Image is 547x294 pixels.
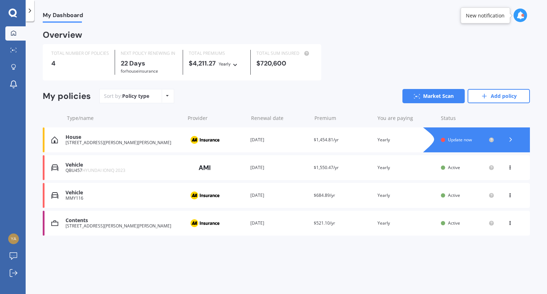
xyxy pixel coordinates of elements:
div: Type/name [67,115,182,122]
div: [STREET_ADDRESS][PERSON_NAME][PERSON_NAME] [66,140,181,145]
div: House [66,134,181,140]
img: House [51,136,58,143]
div: [STREET_ADDRESS][PERSON_NAME][PERSON_NAME] [66,224,181,229]
div: TOTAL SUM INSURED [256,50,313,57]
div: [DATE] [250,136,308,143]
span: for House insurance [121,68,158,74]
a: Market Scan [402,89,465,103]
span: Active [448,220,460,226]
div: Yearly [377,136,435,143]
div: Provider [188,115,245,122]
div: [DATE] [250,192,308,199]
div: You are paying [377,115,435,122]
span: My Dashboard [43,12,83,21]
div: [DATE] [250,164,308,171]
span: $684.89/yr [314,192,335,198]
div: $720,600 [256,60,313,67]
div: Yearly [377,192,435,199]
div: Yearly [377,164,435,171]
img: AA [187,189,223,202]
span: $1,454.81/yr [314,137,339,143]
div: MMY116 [66,196,181,201]
div: Policy type [122,93,149,100]
img: AA [187,133,223,147]
img: Vehicle [51,192,58,199]
span: $1,550.47/yr [314,164,339,170]
div: QBU457 [66,168,181,173]
div: $4,211.27 [189,60,245,68]
span: Active [448,164,460,170]
b: 22 Days [121,59,145,68]
div: Overview [43,31,82,38]
div: Yearly [377,220,435,227]
span: $521.10/yr [314,220,335,226]
div: Premium [314,115,372,122]
img: Vehicle [51,164,58,171]
div: Yearly [219,61,231,68]
span: HYUNDAI IONIQ 2023 [82,167,125,173]
div: Sort by: [104,93,149,100]
div: Vehicle [66,190,181,196]
img: AA [187,216,223,230]
div: Renewal date [251,115,309,122]
div: Status [441,115,494,122]
span: Update now [448,137,472,143]
img: 3092856148a4fb72e5c00f5612d7a7dd [8,233,19,244]
div: Contents [66,217,181,224]
div: Vehicle [66,162,181,168]
img: AMI [187,161,223,174]
div: NEXT POLICY RENEWING IN [121,50,177,57]
div: 4 [51,60,109,67]
div: TOTAL PREMIUMS [189,50,245,57]
img: Contents [51,220,58,227]
div: New notification [466,12,505,19]
a: Add policy [468,89,530,103]
div: My policies [43,91,91,101]
span: Active [448,192,460,198]
div: [DATE] [250,220,308,227]
div: TOTAL NUMBER OF POLICIES [51,50,109,57]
